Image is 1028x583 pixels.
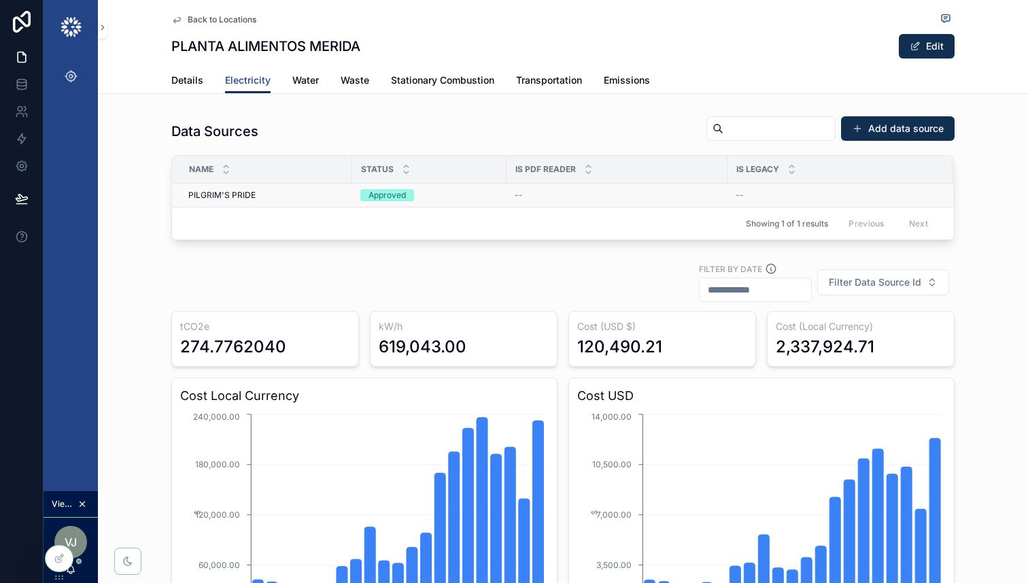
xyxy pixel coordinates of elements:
[180,320,350,333] h3: tCO2e
[189,164,213,175] span: Name
[195,510,240,520] tspan: 120,000.00
[171,73,203,87] span: Details
[188,190,256,201] span: PILGRIM'S PRIDE
[52,499,75,510] span: Viewing as [PERSON_NAME]
[193,412,240,422] tspan: 240,000.00
[391,73,494,87] span: Stationary Combustion
[841,116,955,141] button: Add data source
[192,510,202,515] tspan: $
[736,190,944,201] a: --
[516,73,582,87] span: Transportation
[188,190,344,201] a: PILGRIM'S PRIDE
[515,190,523,201] span: --
[171,37,360,56] h1: PLANTA ALIMENTOS MERIDA
[379,320,549,333] h3: kW/h
[596,510,632,520] tspan: 7,000.00
[516,68,582,95] a: Transportation
[171,122,258,141] h1: Data Sources
[817,269,949,295] button: Select Button
[199,560,240,570] tspan: 60,000.00
[65,534,77,550] span: VJ
[225,73,271,87] span: Electricity
[699,263,762,275] label: Filter by Date
[360,189,498,201] a: Approved
[577,320,747,333] h3: Cost (USD $)
[44,54,98,106] div: scrollable content
[391,68,494,95] a: Stationary Combustion
[180,336,286,358] div: 274.7762040
[379,336,466,358] div: 619,043.00
[341,68,369,95] a: Waste
[592,459,632,469] tspan: 10,500.00
[60,16,82,38] img: App logo
[577,336,662,358] div: 120,490.21
[292,73,319,87] span: Water
[195,459,240,469] tspan: 180,000.00
[899,34,955,59] button: Edit
[515,164,576,175] span: Is PDF Reader
[776,336,874,358] div: 2,337,924.71
[604,68,650,95] a: Emissions
[589,510,599,515] tspan: $
[292,68,319,95] a: Water
[592,412,632,422] tspan: 14,000.00
[341,73,369,87] span: Waste
[361,164,394,175] span: Status
[776,320,946,333] h3: Cost (Local Currency)
[180,386,549,405] h3: Cost Local Currency
[369,189,406,201] div: Approved
[596,560,632,570] tspan: 3,500.00
[171,68,203,95] a: Details
[577,386,946,405] h3: Cost USD
[171,14,256,25] a: Back to Locations
[829,276,921,289] span: Filter Data Source Id
[746,218,828,229] span: Showing 1 of 1 results
[188,14,256,25] span: Back to Locations
[736,164,779,175] span: Is Legacy
[515,190,719,201] a: --
[604,73,650,87] span: Emissions
[736,190,744,201] span: --
[225,68,271,94] a: Electricity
